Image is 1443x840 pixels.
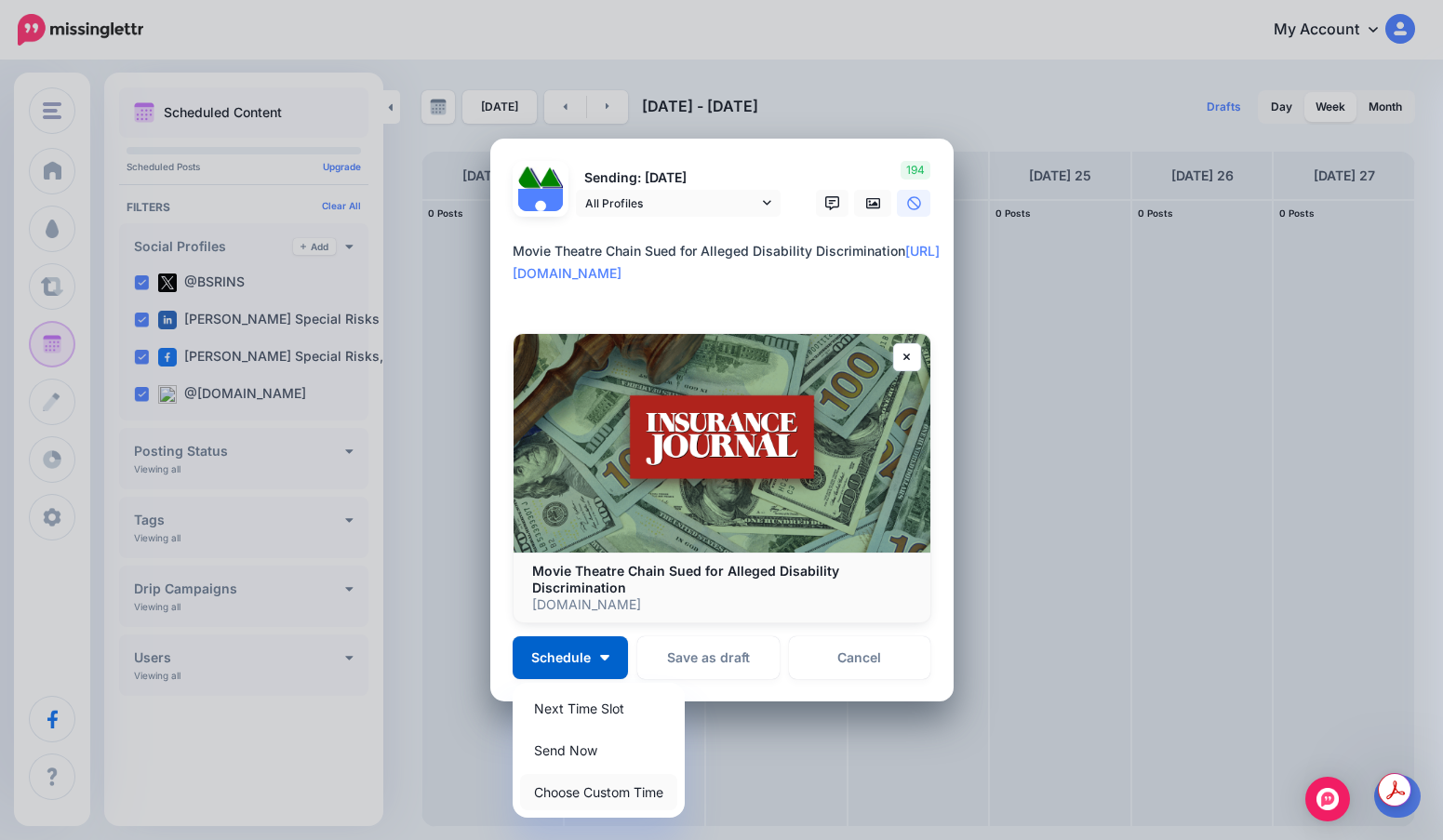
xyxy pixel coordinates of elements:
img: Movie Theatre Chain Sued for Alleged Disability Discrimination [514,334,930,553]
img: 1Q3z5d12-75797.jpg [541,167,563,189]
span: 194 [901,161,930,180]
button: Save as draft [637,636,780,679]
p: Sending: [DATE] [576,167,781,189]
b: Movie Theatre Chain Sued for Alleged Disability Discrimination [532,563,839,595]
button: Schedule [513,636,628,679]
img: arrow-down-white.png [600,655,609,660]
a: Send Now [520,732,677,768]
span: Schedule [531,651,591,664]
div: Open Intercom Messenger [1305,777,1350,821]
img: user_default_image.png [518,189,563,233]
a: Choose Custom Time [520,774,677,810]
span: All Profiles [585,193,758,213]
a: All Profiles [576,190,781,217]
div: Schedule [513,683,685,818]
img: 379531_475505335829751_837246864_n-bsa122537.jpg [518,167,541,189]
a: Next Time Slot [520,690,677,727]
a: Cancel [789,636,931,679]
p: [DOMAIN_NAME] [532,596,912,613]
div: Movie Theatre Chain Sued for Alleged Disability Discrimination [513,240,941,285]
